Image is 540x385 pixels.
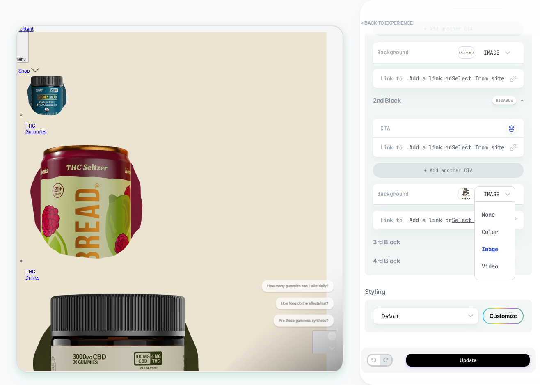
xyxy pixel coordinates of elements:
[18,55,30,62] img: arrow
[478,241,512,258] div: Image
[11,137,412,144] span: Gummies
[357,16,416,30] button: < Back to experience
[11,331,412,339] span: Drinks
[11,115,412,144] a: THCGummies
[406,354,530,367] button: Update
[11,63,68,121] img: THC Gummies
[1,55,16,63] a: Shop
[11,129,412,144] p: THC
[11,309,412,339] a: THCDrinks
[478,206,512,223] div: None
[11,323,412,339] p: THC
[478,223,512,241] div: Color
[11,151,175,315] img: THC Drinks
[478,258,512,275] div: Video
